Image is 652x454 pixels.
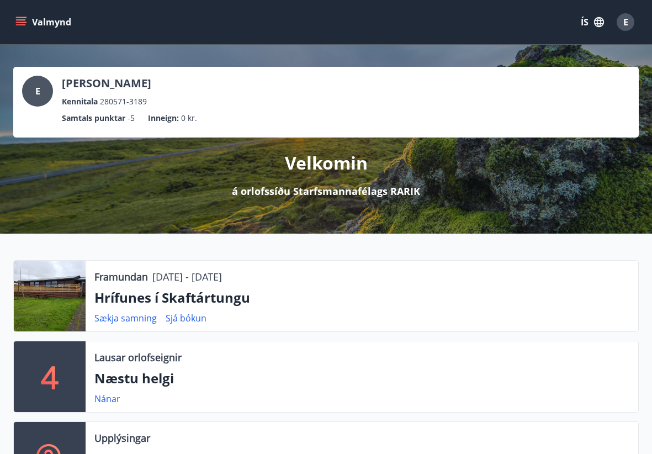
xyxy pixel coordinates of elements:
[623,16,628,28] span: E
[148,112,179,124] p: Inneign :
[94,270,148,284] p: Framundan
[94,350,182,365] p: Lausar orlofseignir
[232,184,420,198] p: á orlofssíðu Starfsmannafélags RARIK
[62,76,151,91] p: [PERSON_NAME]
[94,369,629,388] p: Næstu helgi
[181,112,197,124] span: 0 kr.
[285,151,368,175] p: Velkomin
[152,270,222,284] p: [DATE] - [DATE]
[94,288,629,307] p: Hrífunes í Skaftártungu
[575,12,610,32] button: ÍS
[100,96,147,108] span: 280571-3189
[128,112,135,124] span: -5
[62,96,98,108] p: Kennitala
[94,393,120,405] a: Nánar
[13,12,76,32] button: menu
[94,312,157,324] a: Sækja samning
[41,356,59,398] p: 4
[166,312,206,324] a: Sjá bókun
[94,431,150,445] p: Upplýsingar
[612,9,639,35] button: E
[62,112,125,124] p: Samtals punktar
[35,85,40,97] span: E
